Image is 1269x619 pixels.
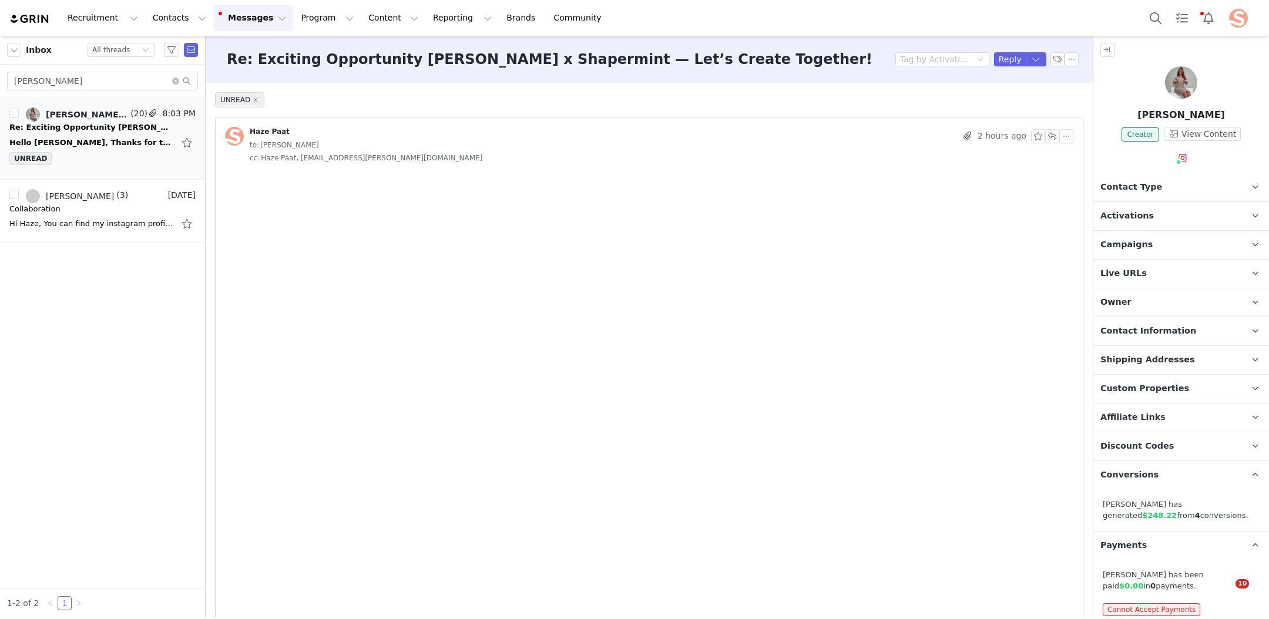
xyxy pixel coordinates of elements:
[1100,354,1195,366] span: Shipping Addresses
[215,92,264,107] span: UNREAD
[1100,210,1154,223] span: Activations
[1103,603,1200,616] span: Cannot Accept Payments
[183,77,191,85] i: icon: search
[250,152,482,164] span: Haze Paat, [EMAIL_ADDRESS][PERSON_NAME][DOMAIN_NAME]
[1143,5,1169,31] button: Search
[142,46,149,55] i: icon: down
[58,597,71,610] a: 1
[1211,579,1240,607] iframe: Intercom live chat
[7,72,198,90] input: Search mail
[216,117,1083,174] div: Haze Paat 2 hours agoto:[PERSON_NAME] cc:Haze Paat, [EMAIL_ADDRESS][PERSON_NAME][DOMAIN_NAME]
[128,107,147,120] span: (20)
[9,203,61,215] div: Collaboration
[1196,5,1221,31] button: Notifications
[225,127,290,146] a: Haze Paat
[58,596,72,610] li: 1
[47,600,54,607] i: icon: left
[253,97,258,103] i: icon: close
[46,110,128,119] div: [PERSON_NAME], [PERSON_NAME], [PERSON_NAME], [PERSON_NAME], [PERSON_NAME], [PERSON_NAME]
[9,218,174,230] div: Hi Haze, You can find my instagram profile link in my signature. Yes we have LTK profile. Best, S...
[146,5,213,31] button: Contacts
[92,43,130,56] div: All threads
[9,137,174,149] div: Hello Melissa, Thanks for the update! We're excited to see how Sophie's video performs as well. H...
[7,596,39,610] li: 1-2 of 2
[1100,382,1189,395] span: Custom Properties
[1122,127,1160,142] span: Creator
[1103,499,1260,522] div: [PERSON_NAME] has generated from conversions.
[172,78,179,85] i: icon: close-circle
[1164,127,1241,141] button: View Content
[1100,539,1147,552] span: Payments
[1165,66,1197,99] img: Sophie Lait
[1100,469,1159,482] span: Conversions
[1222,9,1260,28] button: Profile
[978,129,1026,143] span: 2 hours ago
[43,596,58,610] li: Previous Page
[1119,581,1143,590] span: $0.00
[900,53,969,65] div: Tag by Activation
[250,127,290,136] div: Haze Paat
[294,5,361,31] button: Program
[9,152,52,165] span: UNREAD
[9,122,174,133] div: Re: Exciting Opportunity Sophia x Shapermint — Let’s Create Together!
[426,5,499,31] button: Reporting
[1100,325,1196,338] span: Contact Information
[225,127,244,146] img: f99a58a2-e820-49b2-b1c6-889a8229352e.jpeg
[114,189,128,201] span: (3)
[72,596,86,610] li: Next Page
[1236,579,1249,588] span: 10
[46,191,114,201] div: [PERSON_NAME]
[1142,511,1177,520] span: $248.22
[227,49,872,70] h3: Re: Exciting Opportunity [PERSON_NAME] x Shapermint — Let’s Create Together!
[499,5,546,31] a: Brands
[214,5,293,31] button: Messages
[1093,108,1269,122] p: [PERSON_NAME]
[361,5,425,31] button: Content
[1100,267,1147,280] span: Live URLs
[1169,5,1195,31] a: Tasks
[1150,581,1156,590] strong: 0
[9,14,51,25] img: grin logo
[61,5,145,31] button: Recruitment
[1195,511,1200,520] strong: 4
[1100,296,1132,309] span: Owner
[1178,153,1187,163] img: instagram.svg
[26,44,52,56] span: Inbox
[1100,440,1174,453] span: Discount Codes
[1100,238,1153,251] span: Campaigns
[184,43,198,57] span: Send Email
[26,107,128,122] a: [PERSON_NAME], [PERSON_NAME], [PERSON_NAME], [PERSON_NAME], [PERSON_NAME], [PERSON_NAME]
[26,107,40,122] img: 4db487ad-46dd-4a66-a17f-05b3aede94f2.jpg
[1229,9,1248,28] img: f99a58a2-e820-49b2-b1c6-889a8229352e.jpeg
[1100,181,1162,194] span: Contact Type
[1103,569,1260,592] div: [PERSON_NAME] has been paid in payments.
[26,189,114,203] a: [PERSON_NAME]
[994,52,1026,66] button: Reply
[977,56,984,64] i: icon: down
[547,5,614,31] a: Community
[1100,411,1166,424] span: Affiliate Links
[250,152,260,164] span: cc:
[75,600,82,607] i: icon: right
